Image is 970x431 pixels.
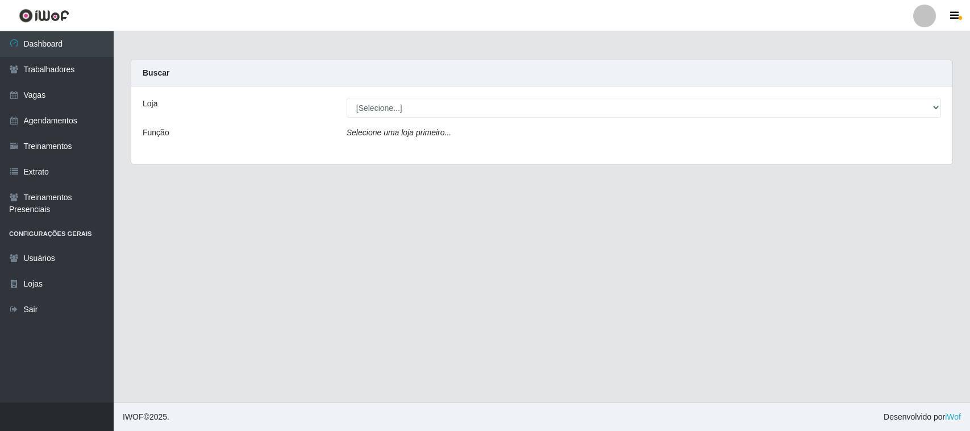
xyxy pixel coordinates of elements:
[143,127,169,139] label: Função
[945,412,961,421] a: iWof
[347,128,451,137] i: Selecione uma loja primeiro...
[123,411,169,423] span: © 2025 .
[19,9,69,23] img: CoreUI Logo
[884,411,961,423] span: Desenvolvido por
[143,98,157,110] label: Loja
[123,412,144,421] span: IWOF
[143,68,169,77] strong: Buscar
